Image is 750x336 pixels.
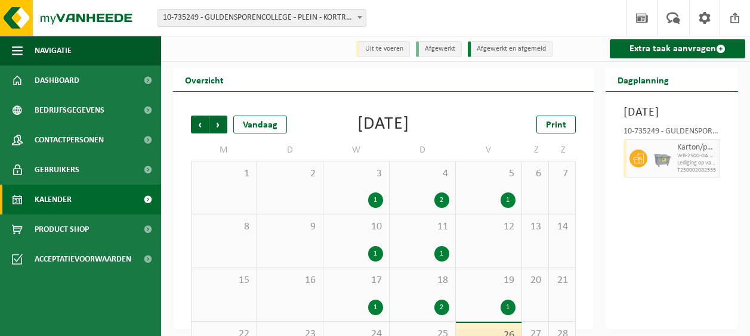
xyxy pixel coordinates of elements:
[610,39,745,58] a: Extra taak aanvragen
[191,139,257,161] td: M
[468,41,553,57] li: Afgewerkt en afgemeld
[368,246,383,262] div: 1
[462,274,516,287] span: 19
[158,9,366,27] span: 10-735249 - GULDENSPORENCOLLEGE - PLEIN - KORTRIJK
[197,220,251,234] span: 8
[624,127,720,139] div: 10-735249 - GULDENSPORENCOLLEGE - PLEIN - KORTRIJK
[191,116,209,133] span: Vorige
[528,274,542,287] span: 20
[197,167,251,181] span: 1
[323,139,390,161] td: W
[158,10,366,26] span: 10-735249 - GULDENSPORENCOLLEGE - PLEIN - KORTRIJK
[501,192,516,208] div: 1
[555,167,569,181] span: 7
[35,155,79,185] span: Gebruikers
[35,95,104,125] span: Bedrijfsgegevens
[555,274,569,287] span: 21
[396,167,449,181] span: 4
[35,66,79,95] span: Dashboard
[329,274,383,287] span: 17
[549,139,576,161] td: Z
[263,220,317,234] span: 9
[434,246,449,262] div: 1
[329,220,383,234] span: 10
[35,214,89,244] span: Product Shop
[456,139,522,161] td: V
[257,139,323,161] td: D
[462,167,516,181] span: 5
[396,220,449,234] span: 11
[263,274,317,287] span: 16
[233,116,287,133] div: Vandaag
[368,192,383,208] div: 1
[35,185,72,214] span: Kalender
[434,192,449,208] div: 2
[677,143,717,153] span: Karton/papier, los (bedrijven)
[396,274,449,287] span: 18
[522,139,549,161] td: Z
[356,41,410,57] li: Uit te voeren
[263,167,317,181] span: 2
[368,300,383,315] div: 1
[209,116,227,133] span: Volgende
[536,116,576,133] a: Print
[555,220,569,234] span: 14
[173,68,236,91] h2: Overzicht
[329,167,383,181] span: 3
[416,41,462,57] li: Afgewerkt
[35,244,131,274] span: Acceptatievoorwaarden
[434,300,449,315] div: 2
[390,139,456,161] td: D
[35,36,72,66] span: Navigatie
[677,153,717,160] span: WB-2500-GA karton/papier, los (bedrijven)
[624,104,720,122] h3: [DATE]
[528,220,542,234] span: 13
[546,120,566,130] span: Print
[528,167,542,181] span: 6
[501,300,516,315] div: 1
[606,68,681,91] h2: Dagplanning
[357,116,409,133] div: [DATE]
[197,274,251,287] span: 15
[653,150,671,167] img: WB-2500-GAL-GY-01
[677,167,717,174] span: T250002082535
[677,160,717,167] span: Lediging op vaste frequentie
[462,220,516,234] span: 12
[35,125,104,155] span: Contactpersonen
